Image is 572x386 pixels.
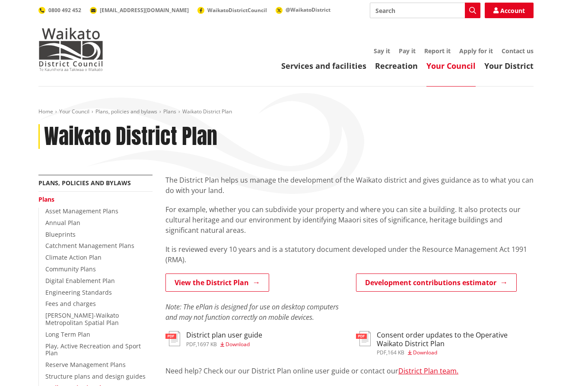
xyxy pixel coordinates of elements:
[45,277,115,285] a: Digital Enablement Plan
[38,108,534,116] nav: breadcrumb
[45,207,118,215] a: Asset Management Plans
[38,179,131,187] a: Plans, policies and bylaws
[165,331,180,346] img: document-pdf.svg
[502,47,534,55] a: Contact us
[45,219,80,227] a: Annual Plan
[45,342,141,357] a: Play, Active Recreation and Sport Plan
[356,331,534,355] a: Consent order updates to the Operative Waikato District Plan pdf,164 KB Download
[186,341,196,348] span: pdf
[38,108,53,115] a: Home
[45,253,102,261] a: Climate Action Plan
[370,3,480,18] input: Search input
[276,6,330,13] a: @WaikatoDistrict
[388,349,404,356] span: 164 KB
[356,273,517,292] a: Development contributions estimator
[413,349,437,356] span: Download
[100,6,189,14] span: [EMAIL_ADDRESS][DOMAIN_NAME]
[398,366,458,376] a: District Plan team.
[377,331,534,347] h3: Consent order updates to the Operative Waikato District Plan
[45,265,96,273] a: Community Plans
[44,124,217,149] h1: Waikato District Plan
[38,6,81,14] a: 0800 492 452
[165,366,534,376] p: Need help? Check our our District Plan online user guide or contact our
[377,349,386,356] span: pdf
[459,47,493,55] a: Apply for it
[197,341,217,348] span: 1697 KB
[356,331,371,346] img: document-pdf.svg
[165,175,534,196] p: The District Plan helps us manage the development of the Waikato district and gives guidance as t...
[48,6,81,14] span: 0800 492 452
[377,350,534,355] div: ,
[424,47,451,55] a: Report it
[90,6,189,14] a: [EMAIL_ADDRESS][DOMAIN_NAME]
[38,28,103,71] img: Waikato District Council - Te Kaunihera aa Takiwaa o Waikato
[165,331,262,347] a: District plan user guide pdf,1697 KB Download
[45,330,90,338] a: Long Term Plan
[95,108,157,115] a: Plans, policies and bylaws
[45,299,96,308] a: Fees and charges
[207,6,267,14] span: WaikatoDistrictCouncil
[182,108,232,115] span: Waikato District Plan
[374,47,390,55] a: Say it
[165,273,269,292] a: View the District Plan
[399,47,416,55] a: Pay it
[59,108,89,115] a: Your Council
[165,204,534,235] p: For example, whether you can subdivide your property and where you can site a building. It also p...
[197,6,267,14] a: WaikatoDistrictCouncil
[484,61,534,71] a: Your District
[375,61,418,71] a: Recreation
[163,108,176,115] a: Plans
[38,195,54,203] a: Plans
[45,230,76,238] a: Blueprints
[186,342,262,347] div: ,
[281,61,366,71] a: Services and facilities
[45,360,126,369] a: Reserve Management Plans
[426,61,476,71] a: Your Council
[485,3,534,18] a: Account
[45,241,134,250] a: Catchment Management Plans
[286,6,330,13] span: @WaikatoDistrict
[186,331,262,339] h3: District plan user guide
[45,288,112,296] a: Engineering Standards
[45,311,119,327] a: [PERSON_NAME]-Waikato Metropolitan Spatial Plan
[165,244,534,265] p: It is reviewed every 10 years and is a statutory document developed under the Resource Management...
[226,341,250,348] span: Download
[165,302,339,322] em: Note: The ePlan is designed for use on desktop computers and may not function correctly on mobile...
[45,372,146,380] a: Structure plans and design guides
